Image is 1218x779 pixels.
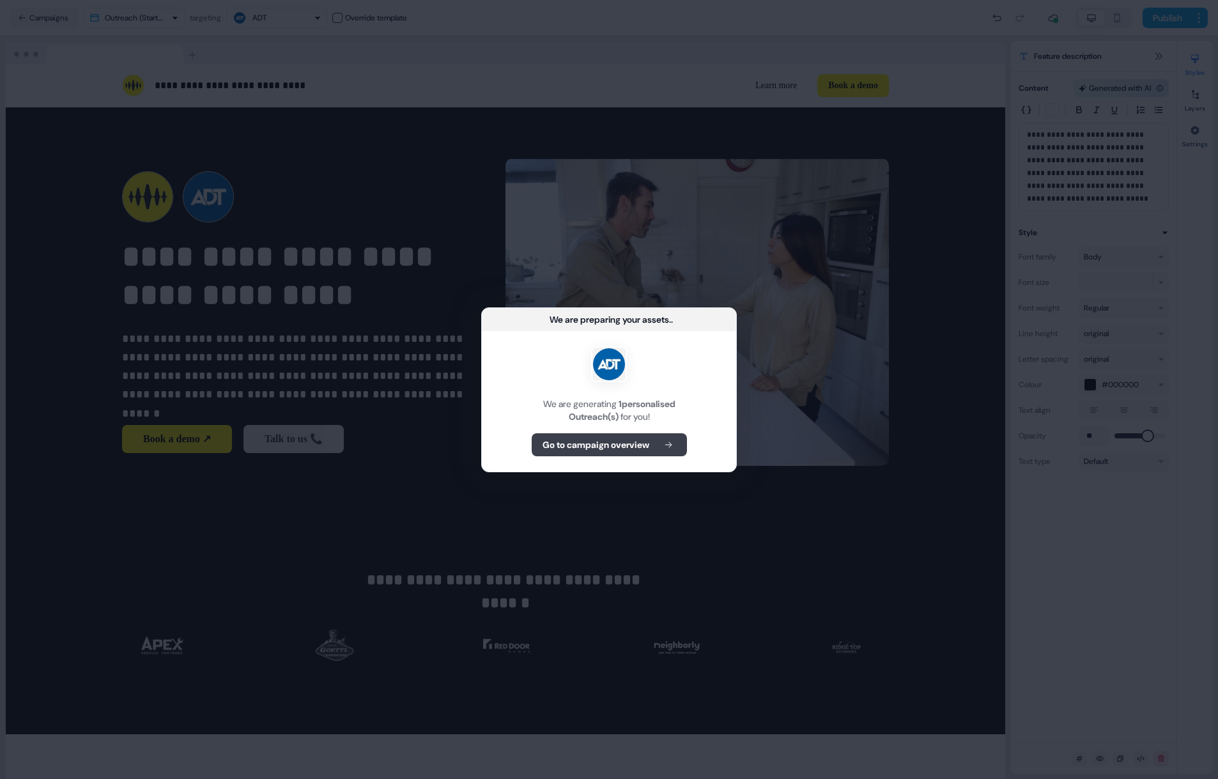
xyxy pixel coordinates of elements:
[532,433,687,456] button: Go to campaign overview
[669,313,673,326] div: ...
[550,313,669,326] div: We are preparing your assets
[543,438,649,451] b: Go to campaign overview
[569,398,675,422] b: 1 personalised Outreach(s)
[497,397,721,423] div: We are generating for you!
